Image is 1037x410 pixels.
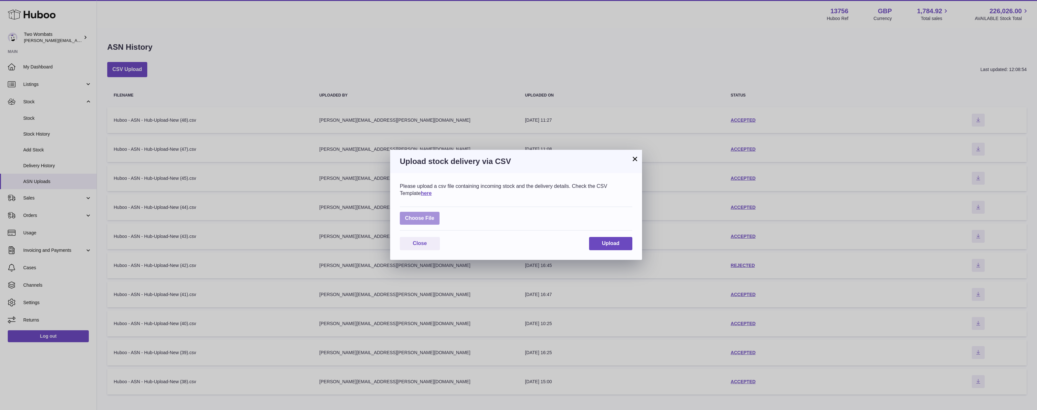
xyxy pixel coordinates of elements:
[421,190,432,196] a: here
[400,237,440,250] button: Close
[413,241,427,246] span: Close
[589,237,632,250] button: Upload
[400,156,632,167] h3: Upload stock delivery via CSV
[602,241,619,246] span: Upload
[631,155,639,163] button: ×
[400,212,440,225] span: Choose File
[400,183,632,197] div: Please upload a csv file containing incoming stock and the delivery details. Check the CSV Template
